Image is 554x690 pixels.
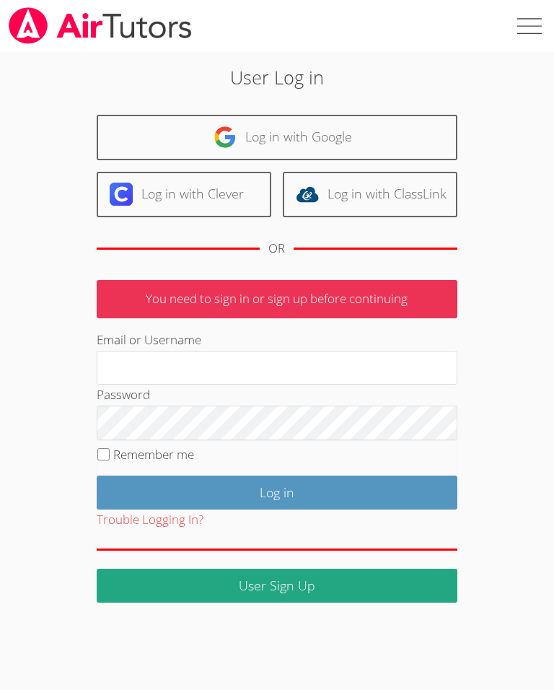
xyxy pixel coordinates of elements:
[97,569,457,603] a: User Sign Up
[214,126,237,149] img: google-logo-50288ca7cdecda66e5e0955fdab243c47b7ad437acaf1139b6f446037453330a.svg
[283,172,457,217] a: Log in with ClassLink
[97,386,150,403] label: Password
[296,183,319,206] img: classlink-logo-d6bb404cc1216ec64c9a2012d9dc4662098be43eaf13dc465df04b49fa7ab582.svg
[97,172,271,217] a: Log in with Clever
[7,7,193,44] img: airtutors_banner-c4298cdbf04f3fff15de1276eac7730deb9818008684d7c2e4769d2f7ddbe033.png
[97,331,201,348] label: Email or Username
[78,64,477,91] h2: User Log in
[110,183,133,206] img: clever-logo-6eab21bc6e7a338710f1a6ff85c0baf02591cd810cc4098c63d3a4b26e2feb20.svg
[97,280,457,318] p: You need to sign in or sign up before continuing
[113,446,194,463] label: Remember me
[97,115,457,160] a: Log in with Google
[97,476,457,510] input: Log in
[268,238,285,259] div: OR
[97,510,203,530] button: Trouble Logging In?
